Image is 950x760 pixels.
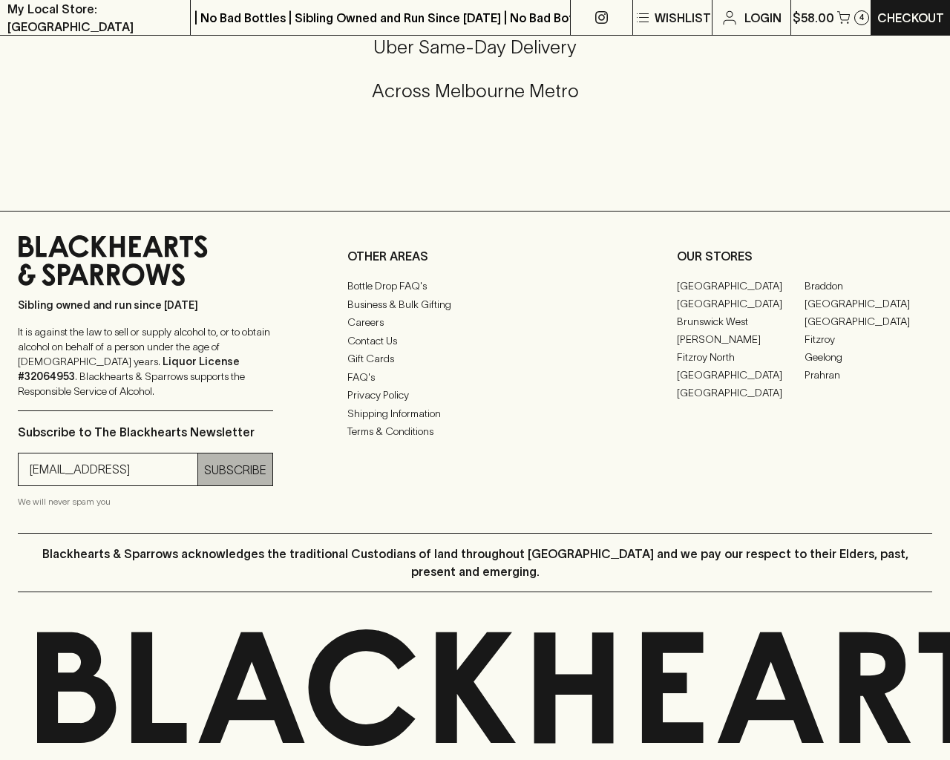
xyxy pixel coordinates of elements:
[18,79,932,103] h5: Across Melbourne Metro
[655,9,711,27] p: Wishlist
[805,330,932,348] a: Fitzroy
[347,387,603,404] a: Privacy Policy
[347,368,603,386] a: FAQ's
[805,366,932,384] a: Prahran
[347,332,603,350] a: Contact Us
[677,348,805,366] a: Fitzroy North
[805,295,932,312] a: [GEOGRAPHIC_DATA]
[859,13,864,22] p: 4
[805,312,932,330] a: [GEOGRAPHIC_DATA]
[805,348,932,366] a: Geelong
[677,312,805,330] a: Brunswick West
[347,295,603,313] a: Business & Bulk Gifting
[677,366,805,384] a: [GEOGRAPHIC_DATA]
[347,350,603,368] a: Gift Cards
[677,330,805,348] a: [PERSON_NAME]
[805,277,932,295] a: Braddon
[347,278,603,295] a: Bottle Drop FAQ's
[18,423,273,441] p: Subscribe to The Blackhearts Newsletter
[677,247,932,265] p: OUR STORES
[204,461,266,479] p: SUBSCRIBE
[793,9,834,27] p: $58.00
[347,314,603,332] a: Careers
[677,295,805,312] a: [GEOGRAPHIC_DATA]
[18,324,273,399] p: It is against the law to sell or supply alcohol to, or to obtain alcohol on behalf of a person un...
[347,423,603,441] a: Terms & Conditions
[18,298,273,312] p: Sibling owned and run since [DATE]
[347,404,603,422] a: Shipping Information
[744,9,782,27] p: Login
[29,545,921,580] p: Blackhearts & Sparrows acknowledges the traditional Custodians of land throughout [GEOGRAPHIC_DAT...
[30,458,197,482] input: e.g. jane@blackheartsandsparrows.com.au
[677,384,805,402] a: [GEOGRAPHIC_DATA]
[877,9,944,27] p: Checkout
[347,247,603,265] p: OTHER AREAS
[677,277,805,295] a: [GEOGRAPHIC_DATA]
[198,453,272,485] button: SUBSCRIBE
[18,35,932,59] h5: Uber Same-Day Delivery
[18,494,273,509] p: We will never spam you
